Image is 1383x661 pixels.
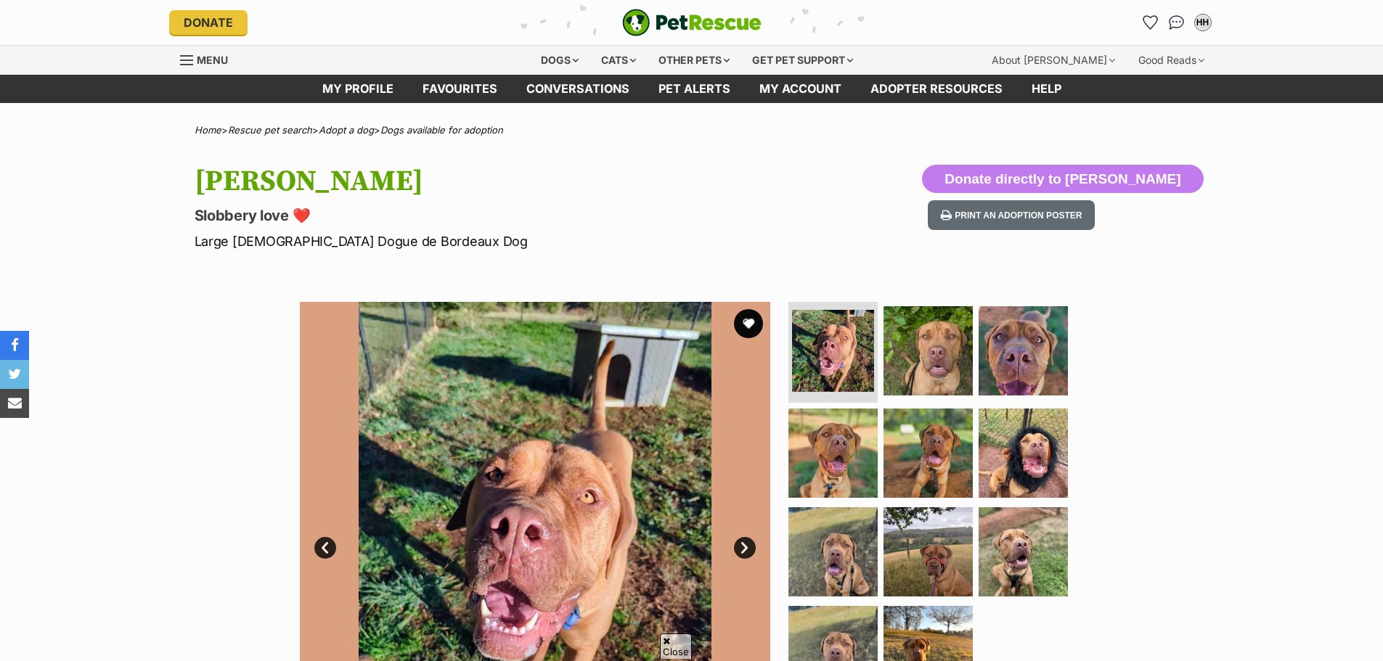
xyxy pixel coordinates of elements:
[314,537,336,559] a: Prev
[622,9,762,36] a: PetRescue
[195,231,809,251] p: Large [DEMOGRAPHIC_DATA] Dogue de Bordeaux Dog
[856,75,1017,103] a: Adopter resources
[512,75,644,103] a: conversations
[622,9,762,36] img: logo-e224e6f780fb5917bec1dbf3a21bbac754714ae5b6737aabdf751b685950b380.svg
[922,165,1203,194] button: Donate directly to [PERSON_NAME]
[1169,15,1184,30] img: chat-41dd97257d64d25036548639549fe6c8038ab92f7586957e7f3b1b290dea8141.svg
[1139,11,1162,34] a: Favourites
[308,75,408,103] a: My profile
[195,205,809,226] p: Slobbery love ❤️
[1165,11,1188,34] a: Conversations
[884,408,973,498] img: Photo of Monty
[734,309,763,338] button: favourite
[884,306,973,395] img: Photo of Monty
[228,124,312,136] a: Rescue pet search
[195,165,809,198] h1: [PERSON_NAME]
[319,124,374,136] a: Adopt a dog
[644,75,745,103] a: Pet alerts
[979,306,1068,395] img: Photo of Monty
[745,75,856,103] a: My account
[734,537,756,559] a: Next
[1191,11,1215,34] button: My account
[1128,46,1215,75] div: Good Reads
[982,46,1125,75] div: About [PERSON_NAME]
[531,46,589,75] div: Dogs
[197,54,228,66] span: Menu
[180,46,238,72] a: Menu
[380,124,503,136] a: Dogs available for adoption
[979,507,1068,596] img: Photo of Monty
[408,75,512,103] a: Favourites
[979,408,1068,498] img: Photo of Monty
[195,124,221,136] a: Home
[792,310,874,392] img: Photo of Monty
[591,46,646,75] div: Cats
[788,507,878,596] img: Photo of Monty
[660,633,692,659] span: Close
[648,46,740,75] div: Other pets
[884,507,973,596] img: Photo of Monty
[158,125,1225,136] div: > > >
[788,408,878,498] img: Photo of Monty
[1196,15,1210,30] div: HH
[928,200,1095,230] button: Print an adoption poster
[169,10,248,35] a: Donate
[1017,75,1076,103] a: Help
[742,46,863,75] div: Get pet support
[1139,11,1215,34] ul: Account quick links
